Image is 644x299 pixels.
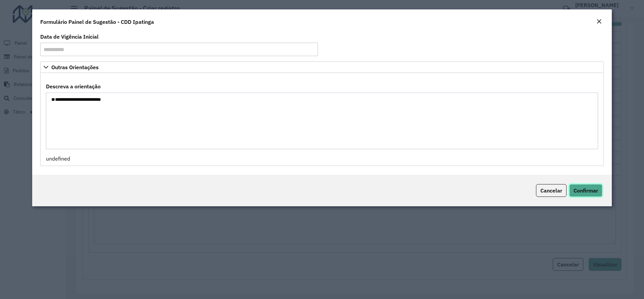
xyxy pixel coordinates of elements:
[46,155,70,162] span: undefined
[596,19,602,24] em: Fechar
[51,65,99,70] span: Outras Orientações
[536,184,567,197] button: Cancelar
[40,33,99,41] label: Data de Vigência Inicial
[574,187,598,194] span: Confirmar
[40,61,604,73] a: Outras Orientações
[46,82,101,90] label: Descreva a orientação
[540,187,562,194] span: Cancelar
[594,17,604,26] button: Close
[569,184,602,197] button: Confirmar
[40,73,604,166] div: Outras Orientações
[40,18,154,26] h4: Formulário Painel de Sugestão - CDD Ipatinga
